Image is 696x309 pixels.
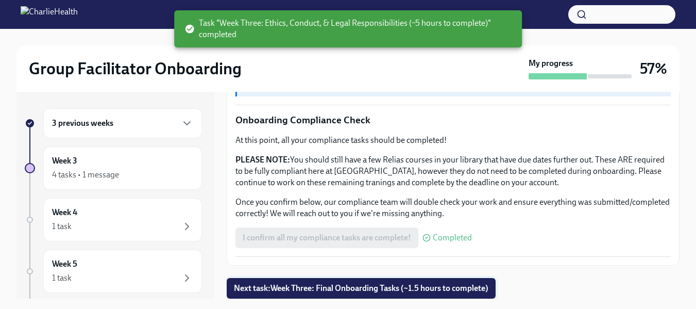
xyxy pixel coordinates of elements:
div: 1 task [52,272,72,284]
span: Completed [433,234,472,242]
strong: My progress [529,58,573,69]
p: You should still have a few Relias courses in your library that have due dates further out. These... [235,154,671,188]
h6: Week 4 [52,207,77,218]
a: Week 51 task [25,250,202,293]
p: Onboarding Compliance Check [235,113,671,127]
a: Week 41 task [25,198,202,241]
span: Task "Week Three: Ethics, Conduct, & Legal Responsibilities (~5 hours to complete)" completed [184,18,514,40]
h3: 57% [640,59,667,78]
strong: PLEASE NOTE: [235,155,290,165]
h6: 3 previous weeks [52,118,113,129]
div: 3 previous weeks [43,108,202,138]
p: At this point, all your compliance tasks should be completed! [235,135,671,146]
button: Next task:Week Three: Final Onboarding Tasks (~1.5 hours to complete) [227,278,496,299]
a: Week 34 tasks • 1 message [25,147,202,190]
p: Once you confirm below, our compliance team will double check your work and ensure everything was... [235,197,671,219]
span: Next task : Week Three: Final Onboarding Tasks (~1.5 hours to complete) [234,283,488,294]
h6: Week 3 [52,155,77,167]
div: 4 tasks • 1 message [52,169,119,181]
div: 1 task [52,221,72,232]
h6: Week 5 [52,258,77,270]
img: CharlieHealth [21,6,78,23]
h2: Group Facilitator Onboarding [29,58,242,79]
